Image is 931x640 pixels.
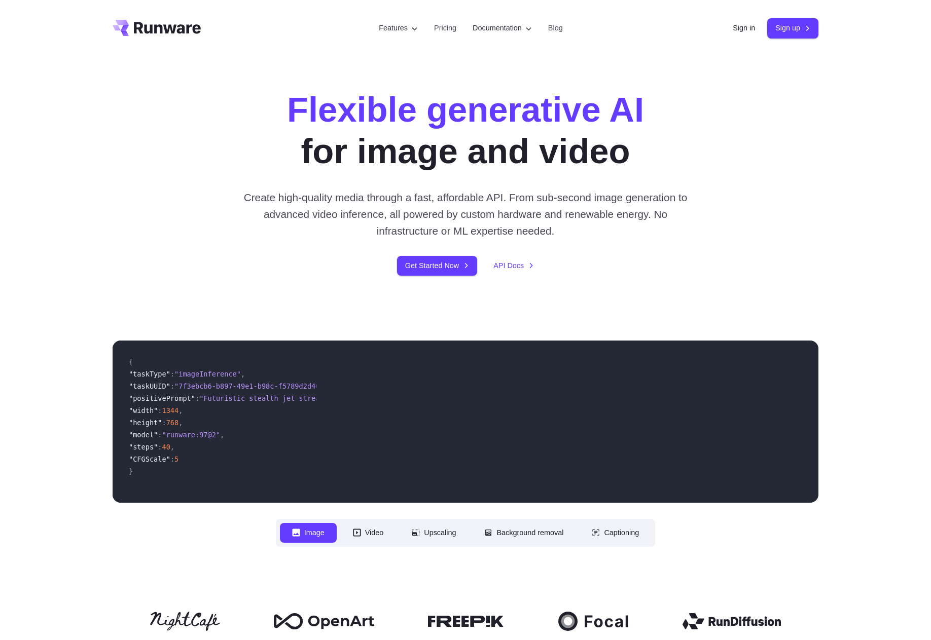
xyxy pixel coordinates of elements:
span: "taskUUID" [129,382,170,390]
span: "Futuristic stealth jet streaking through a neon-lit cityscape with glowing purple exhaust" [199,394,577,402]
span: : [158,431,162,439]
span: : [170,382,174,390]
a: Blog [548,22,563,34]
span: "runware:97@2" [162,431,220,439]
span: { [129,358,133,366]
span: 5 [174,455,178,463]
span: , [170,443,174,451]
strong: Flexible generative AI [287,90,644,129]
button: Captioning [580,523,651,543]
a: Sign in [733,22,755,34]
a: Get Started Now [397,256,477,276]
span: , [241,370,245,378]
h1: for image and video [287,89,644,173]
span: "width" [129,406,158,415]
span: : [170,455,174,463]
a: Go to / [113,20,201,36]
span: "taskType" [129,370,170,378]
span: "model" [129,431,158,439]
span: "steps" [129,443,158,451]
a: API Docs [493,260,534,272]
span: "7f3ebcb6-b897-49e1-b98c-f5789d2d40d7" [174,382,332,390]
a: Pricing [434,22,456,34]
button: Video [341,523,396,543]
span: : [195,394,199,402]
p: Create high-quality media through a fast, affordable API. From sub-second image generation to adv... [240,189,692,240]
span: 40 [162,443,170,451]
span: : [170,370,174,378]
span: : [158,406,162,415]
span: , [178,419,183,427]
span: , [220,431,224,439]
span: : [162,419,166,427]
label: Documentation [473,22,532,34]
span: 768 [166,419,179,427]
span: 1344 [162,406,178,415]
span: "CFGScale" [129,455,170,463]
span: , [178,406,183,415]
label: Features [379,22,418,34]
span: "height" [129,419,162,427]
span: "positivePrompt" [129,394,195,402]
span: "imageInference" [174,370,241,378]
button: Upscaling [400,523,468,543]
a: Sign up [767,18,818,38]
span: } [129,467,133,475]
button: Image [280,523,337,543]
button: Background removal [472,523,576,543]
span: : [158,443,162,451]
